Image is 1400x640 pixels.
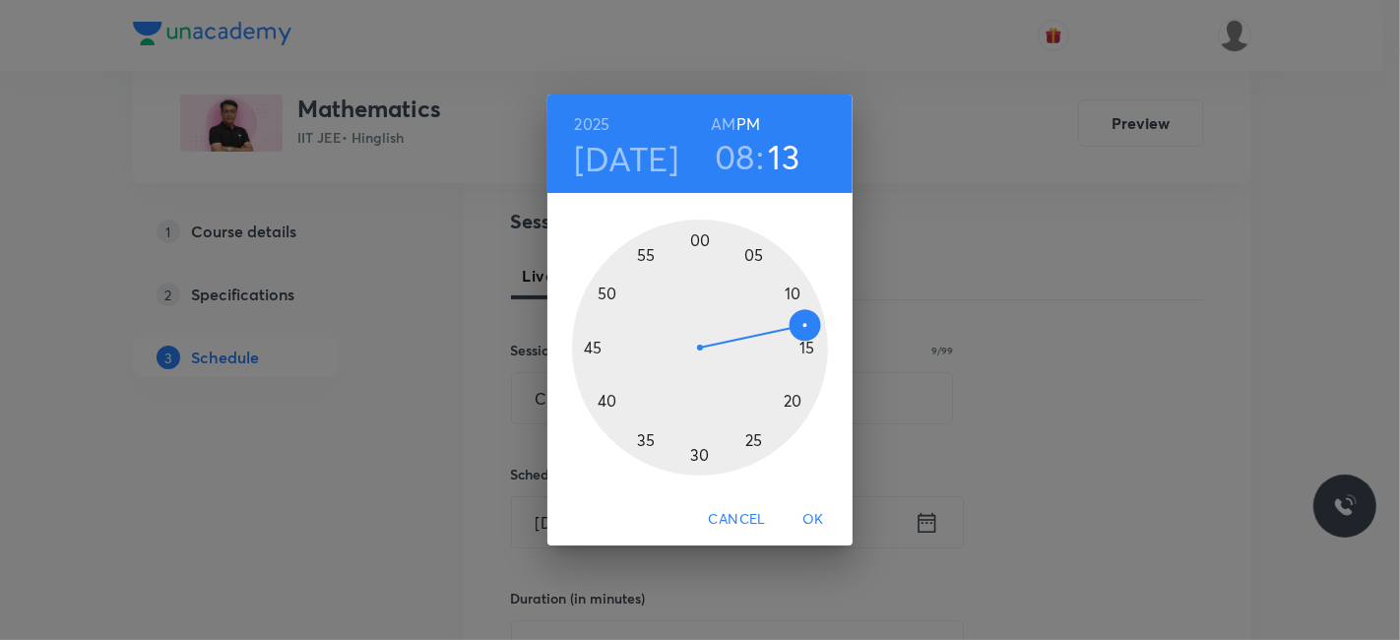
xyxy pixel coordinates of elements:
span: OK [790,507,837,532]
span: Cancel [709,507,766,532]
h3: : [756,136,764,177]
button: AM [711,110,735,138]
button: 08 [715,136,755,177]
button: [DATE] [575,138,679,179]
button: PM [736,110,760,138]
button: 13 [769,136,800,177]
button: Cancel [701,501,774,538]
button: 2025 [575,110,610,138]
button: OK [782,501,845,538]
